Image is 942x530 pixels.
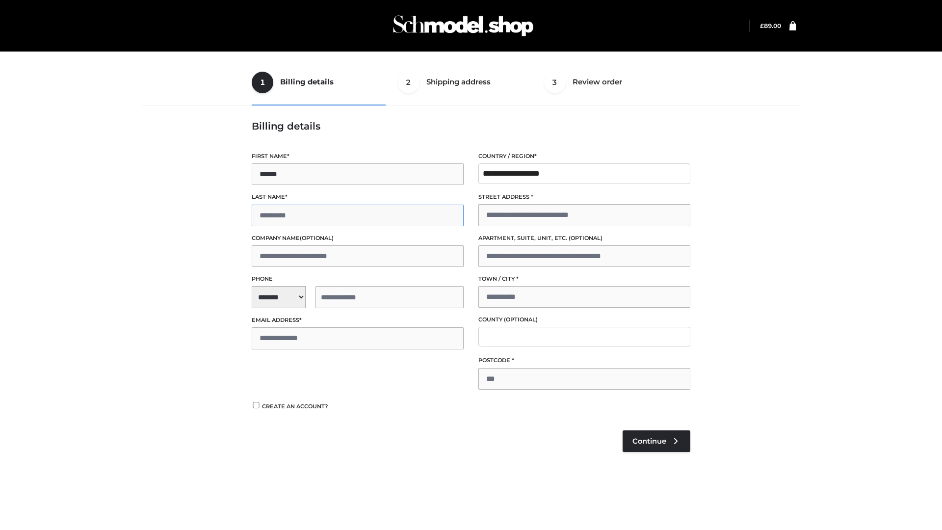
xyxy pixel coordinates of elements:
span: (optional) [504,316,538,323]
label: Company name [252,234,464,243]
span: Continue [632,437,666,446]
a: Continue [623,430,690,452]
span: (optional) [300,235,334,241]
label: Phone [252,274,464,284]
label: Postcode [478,356,690,365]
label: First name [252,152,464,161]
h3: Billing details [252,120,690,132]
label: Street address [478,192,690,202]
label: Last name [252,192,464,202]
span: Create an account? [262,403,328,410]
span: £ [760,22,764,29]
a: £89.00 [760,22,781,29]
input: Create an account? [252,402,261,408]
label: Apartment, suite, unit, etc. [478,234,690,243]
img: Schmodel Admin 964 [390,6,537,45]
label: County [478,315,690,324]
span: (optional) [569,235,602,241]
label: Email address [252,316,464,325]
label: Town / City [478,274,690,284]
label: Country / Region [478,152,690,161]
bdi: 89.00 [760,22,781,29]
